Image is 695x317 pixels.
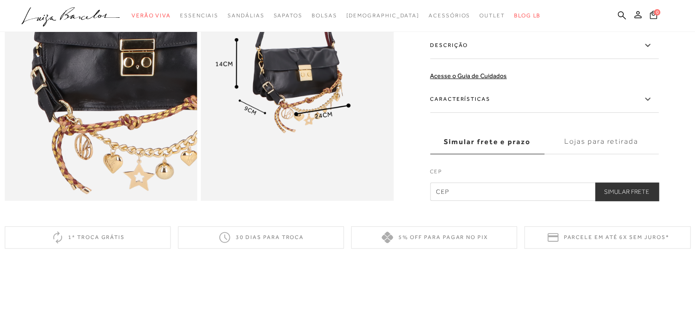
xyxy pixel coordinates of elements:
label: Descrição [430,32,658,59]
a: categoryNavScreenReaderText [429,7,470,24]
a: categoryNavScreenReaderText [228,7,264,24]
a: categoryNavScreenReaderText [273,7,302,24]
span: BLOG LB [514,12,541,19]
a: categoryNavScreenReaderText [180,7,218,24]
div: 5% off para pagar no PIX [351,226,517,249]
span: Sapatos [273,12,302,19]
label: CEP [430,167,658,180]
span: Bolsas [312,12,337,19]
button: 0 [647,10,660,22]
span: Verão Viva [132,12,171,19]
a: Acesse o Guia de Cuidados [430,72,507,79]
a: categoryNavScreenReaderText [132,7,171,24]
a: categoryNavScreenReaderText [479,7,505,24]
a: BLOG LB [514,7,541,24]
a: categoryNavScreenReaderText [312,7,337,24]
a: noSubCategoriesText [346,7,419,24]
div: Parcele em até 6x sem juros* [525,226,690,249]
span: Essenciais [180,12,218,19]
div: 1ª troca grátis [5,226,170,249]
span: [DEMOGRAPHIC_DATA] [346,12,419,19]
label: Lojas para retirada [544,130,658,154]
button: Simular Frete [595,182,658,201]
input: CEP [430,182,658,201]
span: Outlet [479,12,505,19]
span: Acessórios [429,12,470,19]
span: 0 [654,9,660,16]
div: 30 dias para troca [178,226,344,249]
span: Sandálias [228,12,264,19]
label: Características [430,86,658,113]
label: Simular frete e prazo [430,130,544,154]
